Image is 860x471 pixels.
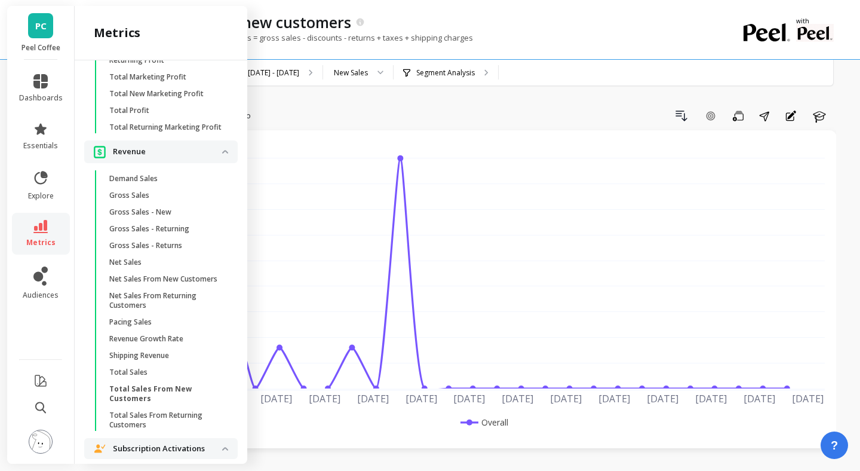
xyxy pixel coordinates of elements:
[94,145,106,158] img: navigation item icon
[23,141,58,151] span: essentials
[109,174,158,183] p: Demand Sales
[109,274,217,284] p: Net Sales From New Customers
[35,19,47,33] span: PC
[19,43,63,53] p: Peel Coffee
[109,368,148,377] p: Total Sales
[94,25,140,41] h2: metrics
[100,32,473,43] p: Sum of revenue on first-time orders = gross sales - discounts - returns + taxes + shipping charges
[23,290,59,300] span: audiences
[109,72,186,82] p: Total Marketing Profit
[109,123,222,132] p: Total Returning Marketing Profit
[109,258,142,267] p: Net Sales
[334,67,368,78] div: New Sales
[109,241,182,250] p: Gross Sales - Returns
[796,24,834,42] img: partner logo
[109,89,204,99] p: Total New Marketing Profit
[109,207,171,217] p: Gross Sales - New
[831,437,838,454] span: ?
[113,443,222,455] p: Subscription Activations
[109,334,183,344] p: Revenue Growth Rate
[29,430,53,454] img: profile picture
[94,444,106,452] img: navigation item icon
[109,351,169,360] p: Shipping Revenue
[109,191,149,200] p: Gross Sales
[19,93,63,103] span: dashboards
[109,291,223,310] p: Net Sales From Returning Customers
[26,238,56,247] span: metrics
[416,68,475,78] p: Segment Analysis
[796,18,834,24] p: with
[109,317,152,327] p: Pacing Sales
[821,432,848,459] button: ?
[113,146,222,158] p: Revenue
[109,411,223,430] p: Total Sales From Returning Customers
[109,224,189,234] p: Gross Sales - Returning
[109,384,223,403] p: Total Sales From New Customers
[109,106,149,115] p: Total Profit
[222,447,228,451] img: down caret icon
[28,191,54,201] span: explore
[109,56,164,65] p: Returning Profit
[222,150,228,154] img: down caret icon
